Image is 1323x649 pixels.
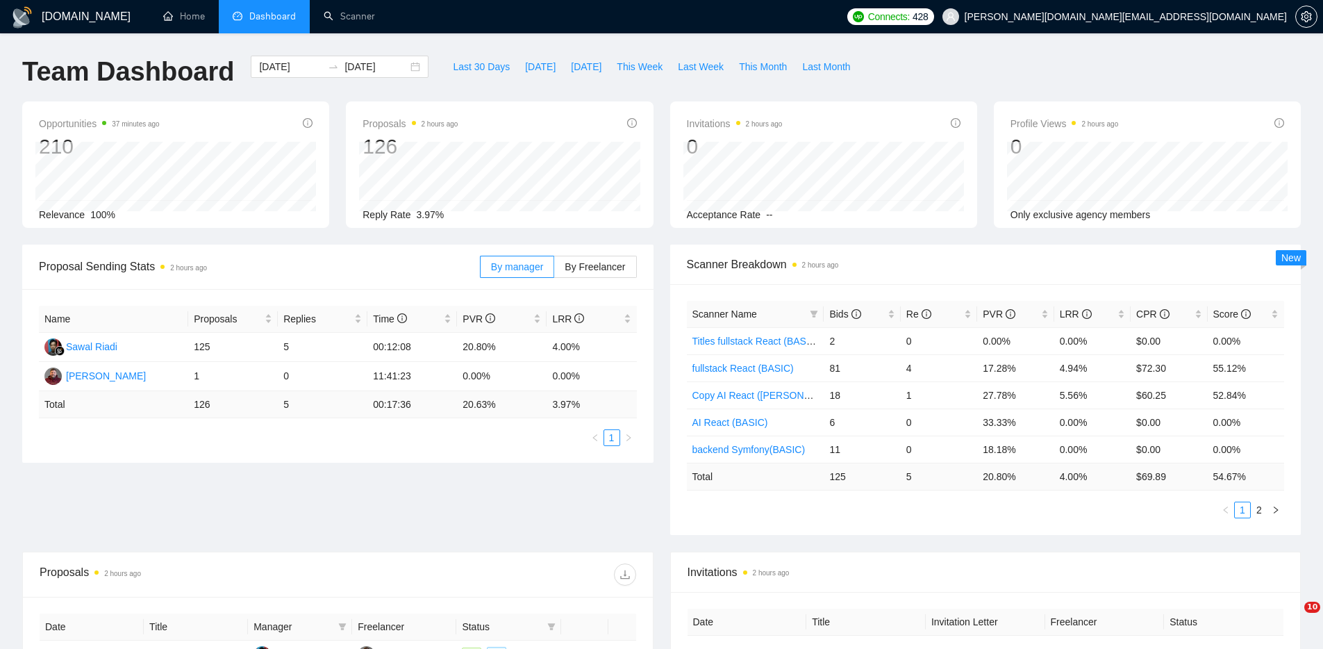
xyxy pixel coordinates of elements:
span: 428 [913,9,928,24]
span: info-circle [1274,118,1284,128]
h1: Team Dashboard [22,56,234,88]
button: setting [1295,6,1317,28]
span: Proposal Sending Stats [39,258,480,275]
span: info-circle [627,118,637,128]
th: Manager [248,614,352,641]
td: 18 [824,381,900,409]
span: Last 30 Days [453,59,510,74]
a: AI React (BASIC) [692,417,768,428]
td: $0.00 [1131,436,1207,463]
td: $0.00 [1131,409,1207,436]
button: Last Week [670,56,731,78]
span: info-circle [1241,309,1251,319]
li: Next Page [1267,502,1284,518]
td: 5 [278,391,367,418]
span: This Week [617,59,663,74]
td: $72.30 [1131,354,1207,381]
th: Invitation Letter [926,609,1045,636]
li: Next Page [620,429,637,446]
td: 27.78% [977,381,1054,409]
button: Last 30 Days [445,56,517,78]
span: info-circle [951,118,960,128]
time: 2 hours ago [753,569,790,577]
td: 0.00% [1054,409,1131,436]
span: info-circle [851,309,861,319]
span: swap-right [328,61,339,72]
td: 18.18% [977,436,1054,463]
th: Status [1164,609,1283,636]
button: right [1267,502,1284,518]
img: SR [44,338,62,356]
td: 6 [824,409,900,436]
span: filter [547,623,556,631]
td: 3.97 % [547,391,636,418]
span: right [1272,506,1280,514]
img: gigradar-bm.png [55,346,65,356]
td: 0.00% [977,327,1054,354]
span: Acceptance Rate [687,209,761,220]
td: Total [687,463,824,490]
time: 2 hours ago [746,120,783,128]
td: 1 [901,381,977,409]
input: End date [344,59,408,74]
span: left [1222,506,1230,514]
span: Invitations [688,564,1284,581]
time: 2 hours ago [170,264,207,272]
span: filter [335,616,349,637]
a: fullstack React (BASIC) [692,363,794,374]
a: 1 [604,430,619,445]
span: info-circle [485,313,495,323]
td: 4.00% [547,333,636,362]
iframe: Intercom live chat [1276,602,1309,635]
span: setting [1296,11,1317,22]
button: [DATE] [563,56,609,78]
span: info-circle [1006,309,1015,319]
div: [PERSON_NAME] [66,368,146,384]
td: Total [39,391,188,418]
span: PVR [463,313,495,324]
td: 0.00% [1208,436,1284,463]
div: 210 [39,133,160,160]
a: homeHome [163,10,205,22]
span: Status [462,619,541,634]
th: Freelancer [352,614,456,641]
td: 0.00% [1054,327,1131,354]
a: Titles fullstack React (BASIC) [692,336,819,347]
span: download [615,569,635,580]
span: Proposals [194,311,262,327]
th: Proposals [188,306,278,333]
time: 2 hours ago [104,570,141,577]
span: filter [807,304,821,324]
button: This Week [609,56,670,78]
span: By Freelancer [565,261,625,272]
a: 2 [1251,502,1267,518]
span: filter [544,616,558,637]
span: 3.97% [417,209,444,220]
td: 0 [901,436,977,463]
button: left [1217,502,1234,518]
div: 0 [1010,133,1119,160]
span: filter [810,310,818,318]
li: 2 [1251,502,1267,518]
td: 20.80 % [977,463,1054,490]
span: Last Week [678,59,724,74]
span: info-circle [397,313,407,323]
td: 5 [901,463,977,490]
td: 5.56% [1054,381,1131,409]
th: Title [806,609,926,636]
span: info-circle [922,309,931,319]
td: $60.25 [1131,381,1207,409]
span: left [591,434,599,442]
span: Invitations [687,115,783,132]
time: 37 minutes ago [112,120,159,128]
li: 1 [604,429,620,446]
td: $0.00 [1131,327,1207,354]
img: KP [44,368,62,385]
td: 33.33% [977,409,1054,436]
span: 100% [90,209,115,220]
td: 0.00% [1208,409,1284,436]
span: Opportunities [39,115,160,132]
time: 2 hours ago [1081,120,1118,128]
td: 11 [824,436,900,463]
span: LRR [552,313,584,324]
